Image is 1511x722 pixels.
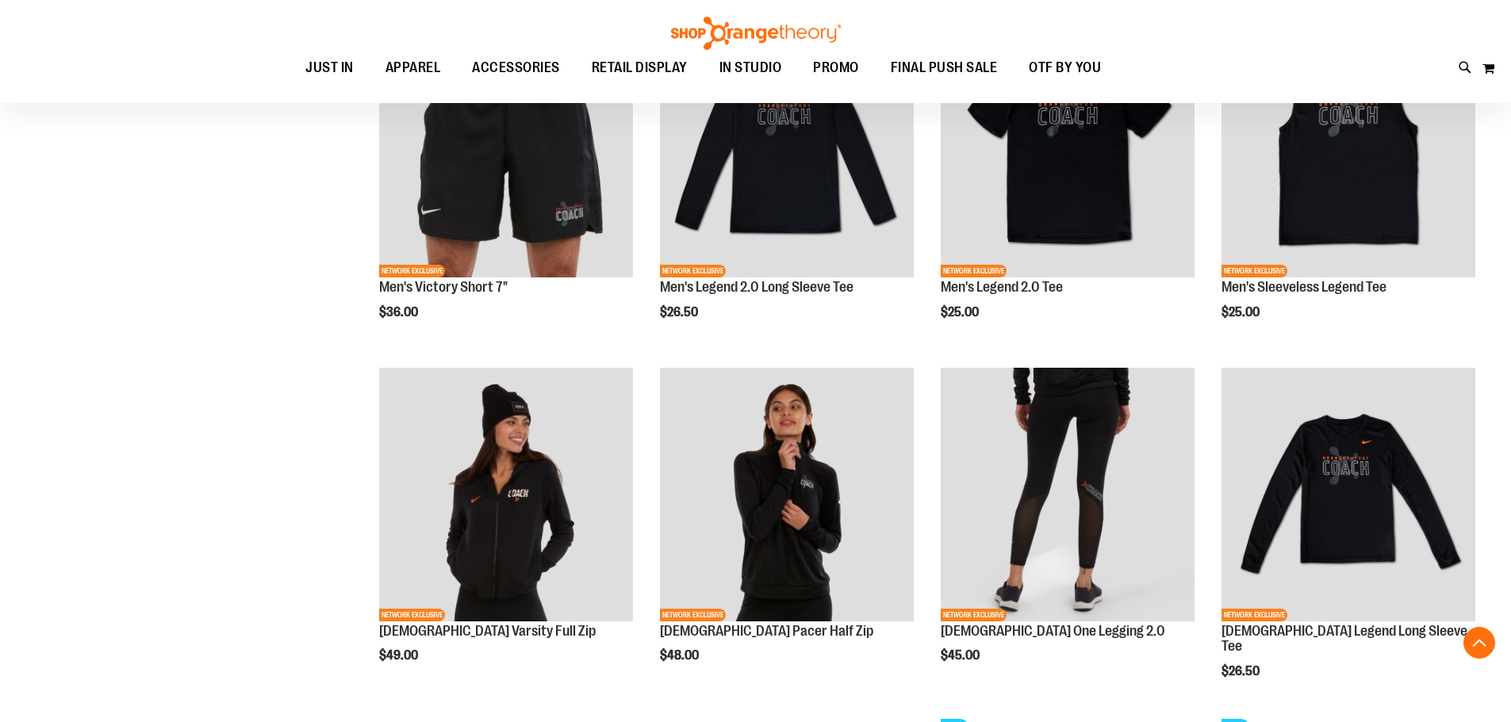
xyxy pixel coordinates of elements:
[1013,50,1117,86] a: OTF BY YOU
[1221,609,1287,621] span: NETWORK EXCLUSIVE
[456,50,576,86] a: ACCESSORIES
[385,50,441,86] span: APPAREL
[371,360,641,704] div: product
[660,279,853,295] a: Men's Legend 2.0 Long Sleeve Tee
[719,50,782,86] span: IN STUDIO
[1221,368,1475,624] a: OTF Ladies Coach FA23 Legend LS Tee - Black primary imageNETWORK EXCLUSIVE
[704,50,798,86] a: IN STUDIO
[660,609,726,621] span: NETWORK EXCLUSIVE
[652,360,922,704] div: product
[379,24,633,280] a: OTF Mens Coach FA23 Victory Short - Black primary imageNETWORK EXCLUSIVE
[1221,305,1262,319] span: $25.00
[1463,627,1495,659] button: Back To Top
[379,279,508,295] a: Men's Victory Short 7"
[941,305,981,319] span: $25.00
[1221,24,1475,277] img: OTF Mens Coach FA23 Legend Sleeveless Tee - Black primary image
[941,368,1195,621] img: OTF Ladies Coach FA23 One Legging 2.0 - Black primary image
[1221,24,1475,280] a: OTF Mens Coach FA23 Legend Sleeveless Tee - Black primary imageNETWORK EXCLUSIVE
[891,50,998,86] span: FINAL PUSH SALE
[660,623,873,639] a: [DEMOGRAPHIC_DATA] Pacer Half Zip
[1221,265,1287,277] span: NETWORK EXCLUSIVE
[1214,360,1483,719] div: product
[941,279,1063,295] a: Men's Legend 2.0 Tee
[941,265,1007,277] span: NETWORK EXCLUSIVE
[379,305,420,319] span: $36.00
[660,368,914,624] a: OTF Ladies Coach FA23 Pacer Half Zip - Black primary imageNETWORK EXCLUSIVE
[941,368,1195,624] a: OTF Ladies Coach FA23 One Legging 2.0 - Black primary imageNETWORK EXCLUSIVE
[652,16,922,360] div: product
[1029,50,1101,86] span: OTF BY YOU
[941,609,1007,621] span: NETWORK EXCLUSIVE
[576,50,704,86] a: RETAIL DISPLAY
[797,50,875,86] a: PROMO
[290,50,370,86] a: JUST IN
[379,623,596,639] a: [DEMOGRAPHIC_DATA] Varsity Full Zip
[1221,623,1467,655] a: [DEMOGRAPHIC_DATA] Legend Long Sleeve Tee
[379,368,633,624] a: OTF Ladies Coach FA23 Varsity Full Zip - Black primary imageNETWORK EXCLUSIVE
[660,24,914,280] a: OTF Mens Coach FA23 Legend 2.0 LS Tee - Black primary imageNETWORK EXCLUSIVE
[941,24,1195,277] img: OTF Mens Coach FA23 Legend 2.0 SS Tee - Black primary image
[813,50,859,86] span: PROMO
[1221,279,1386,295] a: Men's Sleeveless Legend Tee
[660,265,726,277] span: NETWORK EXCLUSIVE
[379,265,445,277] span: NETWORK EXCLUSIVE
[941,623,1165,639] a: [DEMOGRAPHIC_DATA] One Legging 2.0
[592,50,688,86] span: RETAIL DISPLAY
[660,368,914,621] img: OTF Ladies Coach FA23 Pacer Half Zip - Black primary image
[660,24,914,277] img: OTF Mens Coach FA23 Legend 2.0 LS Tee - Black primary image
[1221,368,1475,621] img: OTF Ladies Coach FA23 Legend LS Tee - Black primary image
[1214,16,1483,360] div: product
[941,648,982,663] span: $45.00
[472,50,560,86] span: ACCESSORIES
[875,50,1014,86] a: FINAL PUSH SALE
[933,16,1202,360] div: product
[669,17,843,50] img: Shop Orangetheory
[379,368,633,621] img: OTF Ladies Coach FA23 Varsity Full Zip - Black primary image
[305,50,354,86] span: JUST IN
[379,24,633,277] img: OTF Mens Coach FA23 Victory Short - Black primary image
[660,305,700,319] span: $26.50
[379,609,445,621] span: NETWORK EXCLUSIVE
[1221,664,1262,678] span: $26.50
[933,360,1202,704] div: product
[941,24,1195,280] a: OTF Mens Coach FA23 Legend 2.0 SS Tee - Black primary imageNETWORK EXCLUSIVE
[370,50,457,86] a: APPAREL
[660,648,701,663] span: $48.00
[371,16,641,360] div: product
[379,648,420,663] span: $49.00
